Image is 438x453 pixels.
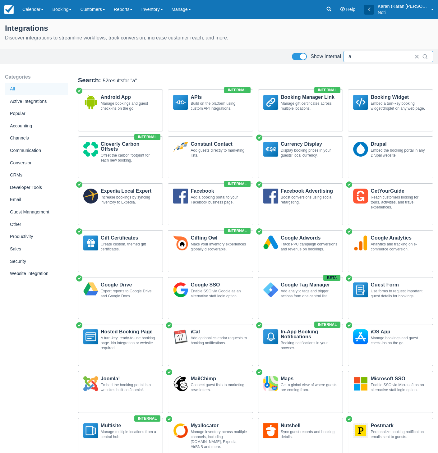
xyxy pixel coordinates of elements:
div: Increase bookings by syncing inventory to Expedia. [101,195,158,205]
a: GoogleDriveGoogle DriveExport reports to Google Drive and Google Docs. [78,277,163,319]
label: Internal [224,228,251,234]
div: Sync guest records and booking details. [281,429,338,439]
div: Personalize booking notification emails sent to guests. [371,429,428,439]
p: Cloverly Carbon Offsets [101,142,158,152]
img: Expedia [83,189,98,204]
p: GetYourGuide [371,189,428,194]
p: APIs [191,95,248,100]
img: APIs [173,95,188,110]
div: Search : [78,76,433,85]
img: Droplet [353,95,368,110]
div: Connect guest lists to marketing newsletters. [191,382,248,392]
a: BookingManagerLinkBooking Manager LinkManage gift certificates across multiple locations. [258,89,343,131]
a: CloverlyCloverly Carbon OffsetsOffset the carbon footprint for each new booking. [78,136,163,178]
div: Build on the platform using custom API integrations. [191,101,248,111]
span: Active [345,228,353,235]
label: Internal [314,322,341,328]
p: Nutshell [281,423,338,428]
p: Maps [281,376,338,381]
img: MailChimp [173,376,188,391]
div: CRMs [5,169,68,181]
a: GoogleAdwordsGoogle AdwordsTrack PPC campaign conversions and revenue on bookings. [258,230,343,272]
img: FacebookAdvertising [263,189,278,204]
div: Manage bookings and guest check-ins on the go. [101,101,158,111]
div: Add a booking portal to your Facebook business page. [191,195,248,205]
div: Embed the booking portal in any Drupal website. [371,148,428,158]
p: Facebook Advertising [281,189,338,194]
a: MicrosoftLoginMicrosoft SSOEnable SSO via Microsoft as an alternative staff login option. [348,371,433,413]
img: WebPush [263,329,278,344]
div: Add guests directly to marketing lists. [191,148,248,158]
img: Maps [263,376,278,391]
p: Guest Form [371,282,428,287]
label: Internal [224,87,251,93]
div: Manage inventory across multiple channels, including [DOMAIN_NAME], Expedia, AirBNB and more. [191,429,248,449]
span: 52 result s for " a " [103,78,137,83]
a: iOSiOS AppManage bookings and guest check-ins on the go. [348,324,433,366]
img: GoogleDrive [83,282,98,297]
div: All [5,83,68,95]
img: GetYourGuide [353,189,368,204]
img: AndroidApp [83,95,98,110]
div: Accounting [5,120,68,132]
img: NotifyIcal [173,329,188,344]
div: Embed the booking portal into websites built on Joomla!. [101,382,158,392]
div: Website Integration [5,268,68,280]
label: Internal [134,415,161,422]
div: Developer Tools [5,182,68,194]
p: Gift Certificates [101,236,158,240]
a: MapsMapsGet a global view of where guests are coming from. [258,371,343,413]
a: NoExpiryGifting OwlMake your inventory experiences globally discoverable. [168,230,253,272]
a: MailChimpMailChimpConnect guest lists to marketing newsletters. [168,371,253,413]
p: Myallocator [191,423,248,428]
div: Other [5,219,68,231]
input: Search Integrations [348,51,411,62]
i: Help [340,7,345,11]
a: CurrencyDisplayCurrency DisplayDisplay booking prices in your guests' local currency. [258,136,343,178]
img: Facebook [173,189,188,204]
label: Internal [224,181,251,187]
a: APIsAPIsBuild on the platform using custom API integrations. [168,89,253,131]
a: GiftCertGift CertificatesCreate custom, themed gift certificates. [78,230,163,272]
span: Active [256,228,263,235]
div: Embed a turn-key booking widget/droplet on any web page. [371,101,428,111]
a: JoomlaJoomla!Embed the booking portal into websites built on Joomla!. [78,371,163,413]
a: HostedHosted Booking PageA turn-key, ready-to-use booking page. No integration or website required. [78,324,163,366]
img: EmailPostmark [353,423,368,438]
div: Productivity [5,231,68,243]
div: Discover integrations to streamline workflows, track conversion, increase customer reach, and more. [5,34,433,42]
p: Postmark [371,423,428,428]
p: In-App Booking Notifications [281,329,338,339]
div: Integrations [5,22,433,33]
img: BookingManagerLink [263,95,278,110]
div: Get a global view of where guests are coming from. [281,382,338,392]
img: CurrencyDisplay [263,142,278,157]
img: Hosted [83,329,98,344]
a: GetYourGuideGetYourGuideReach customers looking for tours, activities, and travel experiences. [348,183,433,225]
img: Multisite [83,423,98,438]
img: NoExpiry [173,236,188,250]
div: Reach customers looking for tours, activities, and travel experiences. [371,195,428,210]
a: ConstantContactConstant ContactAdd guests directly to marketing lists. [168,136,253,178]
a: GuestsGuest FormUse forms to request important guest details for bookings. [348,277,433,319]
label: Internal [314,87,341,93]
img: ConstantContact [173,142,188,157]
img: GoogleAdwords [263,236,278,250]
div: Track PPC campaign conversions and revenue on bookings. [281,242,338,252]
img: iOS [353,329,368,344]
div: Add optional calendar requests to booking notifications. [191,336,248,345]
p: Booking Manager Link [281,95,338,100]
span: Active [165,415,173,423]
p: Microsoft SSO [371,376,428,381]
div: Communication [5,145,68,157]
p: Google Analytics [371,236,428,240]
p: Joomla! [101,376,158,381]
img: MicrosoftLogin [353,376,368,391]
span: Active [76,275,83,282]
div: Categories [5,71,68,83]
div: Offset the carbon footprint for each new booking. [101,153,158,163]
div: Manage gift certificates across multiple locations. [281,101,338,111]
p: Gifting Owl [191,236,248,240]
div: Sales [5,243,68,255]
a: ExpediaExpedia Local ExpertIncrease bookings by syncing inventory to Expedia. [78,183,163,225]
